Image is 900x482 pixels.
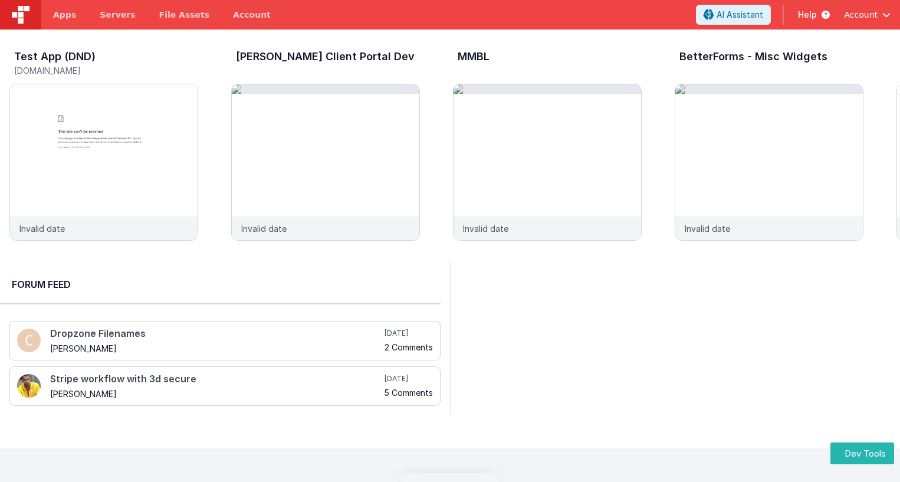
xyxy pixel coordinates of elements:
[679,51,827,63] h3: BetterForms - Misc Widgets
[830,442,894,464] button: Dev Tools
[458,51,490,63] h3: MMBL
[50,344,382,353] h5: [PERSON_NAME]
[385,388,433,397] h5: 5 Comments
[9,366,441,406] a: Stripe workflow with 3d secure [PERSON_NAME] [DATE] 5 Comments
[696,5,771,25] button: AI Assistant
[100,9,135,21] span: Servers
[12,277,429,291] h2: Forum Feed
[241,222,287,235] p: Invalid date
[844,9,891,21] button: Account
[50,329,382,339] h4: Dropzone Filenames
[53,9,76,21] span: Apps
[159,9,210,21] span: File Assets
[236,51,415,63] h3: [PERSON_NAME] Client Portal Dev
[14,66,198,75] h5: [DOMAIN_NAME]
[385,343,433,352] h5: 2 Comments
[50,374,382,385] h4: Stripe workflow with 3d secure
[17,329,41,352] img: 100.png
[9,321,441,360] a: Dropzone Filenames [PERSON_NAME] [DATE] 2 Comments
[385,329,433,338] h5: [DATE]
[14,51,96,63] h3: Test App (DND)
[50,389,382,398] h5: [PERSON_NAME]
[685,222,730,235] p: Invalid date
[463,222,508,235] p: Invalid date
[798,9,817,21] span: Help
[844,9,878,21] span: Account
[385,374,433,383] h5: [DATE]
[717,9,763,21] span: AI Assistant
[17,374,41,398] img: 13_2.png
